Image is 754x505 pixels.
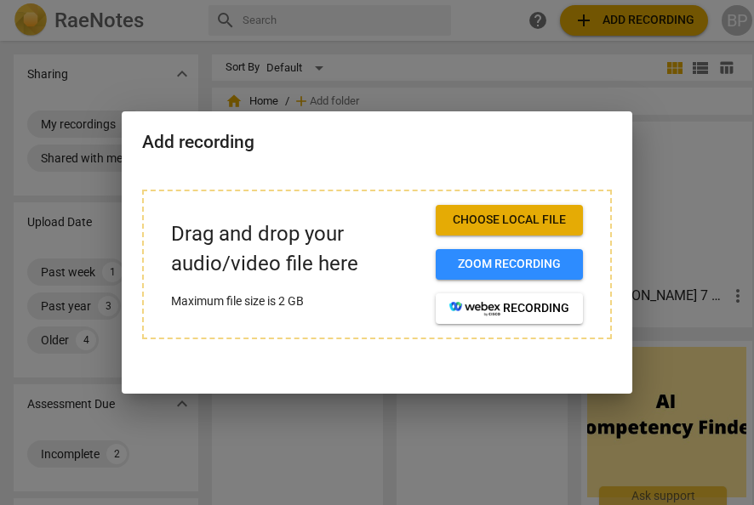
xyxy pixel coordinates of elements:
p: Maximum file size is 2 GB [171,292,422,310]
span: Zoom recording [449,256,569,273]
button: Zoom recording [436,249,583,280]
button: recording [436,293,583,324]
span: recording [449,300,569,317]
button: Choose local file [436,205,583,235]
span: Choose local file [449,212,569,229]
p: Drag and drop your audio/video file here [171,219,422,279]
h2: Add recording [142,132,612,153]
